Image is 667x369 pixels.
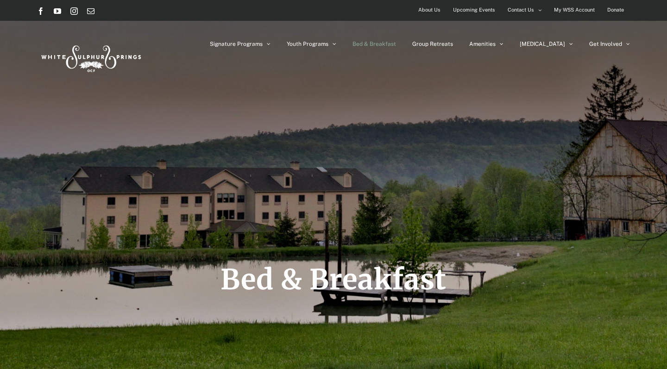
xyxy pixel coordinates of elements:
a: [MEDICAL_DATA] [520,21,573,67]
span: Amenities [469,41,496,47]
span: Bed & Breakfast [220,262,447,297]
span: My WSS Account [554,3,595,17]
a: Bed & Breakfast [352,21,396,67]
a: Email [87,7,94,15]
span: Group Retreats [412,41,453,47]
a: Instagram [70,7,78,15]
span: About Us [418,3,440,17]
a: Facebook [37,7,44,15]
nav: Main Menu [210,21,630,67]
span: Youth Programs [287,41,328,47]
span: Donate [607,3,624,17]
span: Bed & Breakfast [352,41,396,47]
span: [MEDICAL_DATA] [520,41,565,47]
a: YouTube [54,7,61,15]
a: Youth Programs [287,21,336,67]
a: Group Retreats [412,21,453,67]
img: White Sulphur Springs Logo [37,35,144,79]
a: Signature Programs [210,21,271,67]
span: Get Involved [589,41,622,47]
a: Get Involved [589,21,630,67]
span: Signature Programs [210,41,263,47]
span: Contact Us [508,3,534,17]
span: Upcoming Events [453,3,495,17]
a: Amenities [469,21,503,67]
